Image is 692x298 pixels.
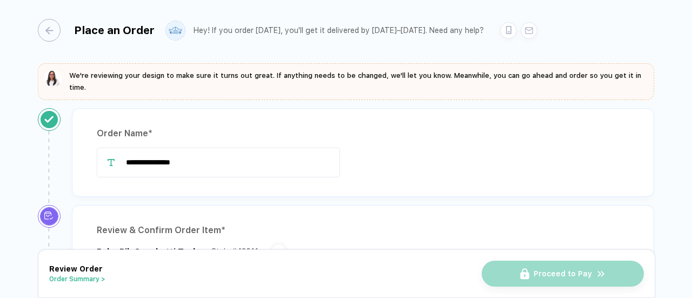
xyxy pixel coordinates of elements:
[97,247,198,256] div: Baby Rib Spaghetti Tank
[49,264,103,273] span: Review Order
[74,24,155,37] div: Place an Order
[97,125,629,142] div: Order Name
[44,70,62,87] img: sophie
[49,275,105,283] button: Order Summary >
[44,70,648,94] button: We're reviewing your design to make sure it turns out great. If anything needs to be changed, we'...
[97,222,629,239] div: Review & Confirm Order Item
[69,71,641,91] span: We're reviewing your design to make sure it turns out great. If anything needs to be changed, we'...
[211,247,258,256] div: Style # 43011
[194,26,484,35] div: Hey! If you order [DATE], you'll get it delivered by [DATE]–[DATE]. Need any help?
[166,21,185,40] img: user profile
